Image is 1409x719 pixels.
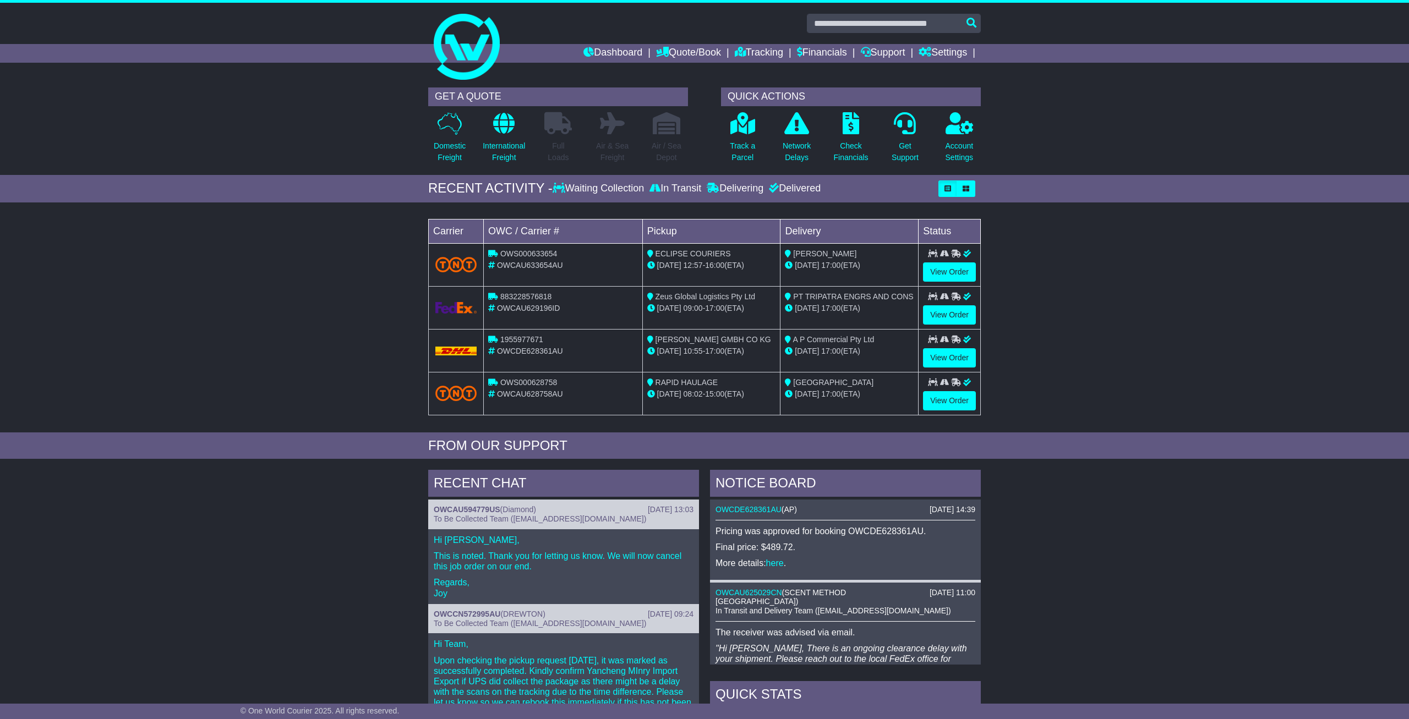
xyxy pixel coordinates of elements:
div: In Transit [647,183,704,195]
p: Air & Sea Freight [596,140,629,163]
div: Waiting Collection [553,183,647,195]
a: GetSupport [891,112,919,169]
p: This is noted. Thank you for letting us know. We will now cancel this job order on our end. [434,551,693,572]
p: Final price: $489.72. [716,542,975,552]
span: 17:00 [705,347,724,355]
div: [DATE] 14:39 [930,505,975,514]
span: OWCAU628758AU [497,389,563,398]
span: 17:00 [821,261,840,270]
div: [DATE] 09:24 [648,610,693,619]
p: International Freight [483,140,525,163]
span: [PERSON_NAME] [793,249,856,258]
a: Dashboard [583,44,642,63]
span: 17:00 [705,304,724,312]
span: [DATE] [795,389,819,398]
span: In Transit and Delivery Team ([EMAIL_ADDRESS][DOMAIN_NAME]) [716,606,951,615]
a: Settings [919,44,967,63]
span: 1955977671 [500,335,543,344]
td: Pickup [642,219,780,243]
span: OWS000633654 [500,249,558,258]
p: Network Delays [783,140,811,163]
div: [DATE] 11:00 [930,588,975,597]
p: Account Settings [946,140,974,163]
a: OWCCN572995AU [434,610,500,618]
div: RECENT CHAT [428,470,699,500]
p: Pricing was approved for booking OWCDE628361AU. [716,526,975,536]
div: ( ) [716,505,975,514]
p: Air / Sea Depot [652,140,681,163]
span: 10:55 [684,347,703,355]
span: RAPID HAULAGE [656,378,718,387]
a: here [766,558,784,568]
div: NOTICE BOARD [710,470,981,500]
p: Hi Team, [434,639,693,649]
a: Tracking [735,44,783,63]
span: [DATE] [657,261,681,270]
div: (ETA) [785,388,914,400]
img: TNT_Domestic.png [435,257,477,272]
div: - (ETA) [647,303,776,314]
span: [DATE] [657,347,681,355]
div: QUICK ACTIONS [721,87,981,106]
div: ( ) [434,505,693,514]
a: CheckFinancials [833,112,869,169]
div: (ETA) [785,303,914,314]
span: © One World Courier 2025. All rights reserved. [241,706,400,715]
img: TNT_Domestic.png [435,386,477,400]
div: - (ETA) [647,345,776,357]
span: 883228576818 [500,292,551,301]
img: DHL.png [435,347,477,355]
span: [GEOGRAPHIC_DATA] [793,378,873,387]
p: The receiver was advised via email. [716,627,975,638]
a: OWCAU625029CN [716,588,782,597]
div: Quick Stats [710,681,981,711]
div: (ETA) [785,345,914,357]
span: 16:00 [705,261,724,270]
span: OWCAU629196ID [497,304,560,312]
a: Financials [797,44,847,63]
span: DREWTON [503,610,543,618]
span: OWCDE628361AU [497,347,563,355]
a: OWCDE628361AU [716,505,782,514]
td: Status [919,219,981,243]
p: Upon checking the pickup request [DATE], it was marked as successfully completed. Kindly confirm ... [434,655,693,718]
a: NetworkDelays [782,112,811,169]
span: 17:00 [821,389,840,398]
div: ( ) [434,610,693,619]
div: Delivering [704,183,766,195]
span: Diamond [503,505,533,514]
span: To Be Collected Team ([EMAIL_ADDRESS][DOMAIN_NAME]) [434,514,646,523]
a: View Order [923,305,976,325]
a: View Order [923,391,976,410]
span: 09:00 [684,304,703,312]
span: [PERSON_NAME] GMBH CO KG [656,335,771,344]
span: [DATE] [795,261,819,270]
a: Quote/Book [656,44,721,63]
td: Carrier [429,219,484,243]
span: PT TRIPATRA ENGRS AND CONS [793,292,913,301]
td: OWC / Carrier # [484,219,643,243]
span: Zeus Global Logistics Pty Ltd [656,292,755,301]
span: [DATE] [657,304,681,312]
span: 15:00 [705,389,724,398]
a: OWCAU594779US [434,505,500,514]
span: [DATE] [657,389,681,398]
span: 08:02 [684,389,703,398]
p: Regards, Joy [434,577,693,598]
div: GET A QUOTE [428,87,688,106]
p: Track a Parcel [730,140,755,163]
td: Delivery [780,219,919,243]
p: Full Loads [544,140,572,163]
a: View Order [923,262,976,282]
span: ECLIPSE COURIERS [656,249,731,258]
div: ( ) [716,588,975,607]
a: DomesticFreight [433,112,466,169]
span: SCENT METHOD [GEOGRAPHIC_DATA] [716,588,846,606]
div: RECENT ACTIVITY - [428,180,553,196]
span: To Be Collected Team ([EMAIL_ADDRESS][DOMAIN_NAME]) [434,619,646,628]
span: 17:00 [821,304,840,312]
a: AccountSettings [945,112,974,169]
a: Support [861,44,905,63]
a: InternationalFreight [482,112,526,169]
div: FROM OUR SUPPORT [428,438,981,454]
